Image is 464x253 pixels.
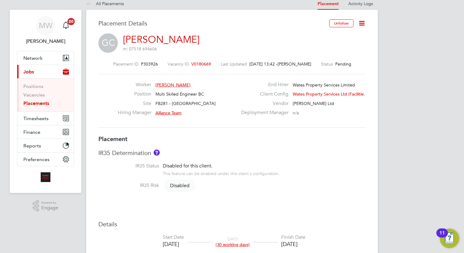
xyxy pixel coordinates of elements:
[118,91,151,97] label: Position
[98,182,159,189] label: IR35 Risk
[10,10,81,193] nav: Main navigation
[39,22,53,29] span: MW
[440,229,459,248] button: Open Resource Center, 11 new notifications
[113,61,138,67] label: Placement ID
[98,135,128,143] b: Placement
[237,100,288,107] label: Vendor
[17,153,74,166] button: Preferences
[17,139,74,152] button: Reports
[164,180,196,192] span: Disabled
[23,55,43,61] span: Network
[86,1,124,6] a: All Placements
[278,61,311,67] span: [PERSON_NAME]
[67,18,75,25] span: 20
[123,34,200,46] a: [PERSON_NAME]
[318,1,339,6] a: Placement
[23,100,49,106] a: Placements
[98,220,366,228] h3: Details
[321,61,333,67] label: Status
[17,172,74,182] a: Go to home page
[155,101,216,106] span: FB281 - [GEOGRAPHIC_DATA]
[17,125,74,139] button: Finance
[98,163,159,169] label: IR35 Status
[98,19,325,27] h3: Placement Details
[293,82,355,88] span: Wates Property Services Limited
[23,129,40,135] span: Finance
[155,91,204,97] span: Multi Skilled Engineer BC
[17,51,74,65] button: Network
[154,150,160,156] button: About IR35
[439,233,445,241] div: 11
[213,236,253,247] div: DAYS
[163,241,184,248] div: [DATE]
[281,234,305,241] div: Finish Date
[237,82,288,88] label: End Hirer
[118,110,151,116] label: Hiring Manager
[163,163,212,169] span: Disabled for this client.
[329,19,353,27] button: Unfollow
[23,69,34,75] span: Jobs
[17,78,74,111] div: Jobs
[155,82,190,88] span: [PERSON_NAME]
[237,110,288,116] label: Deployment Manager
[191,61,211,67] span: V0180669
[23,157,49,162] span: Preferences
[281,241,305,248] div: [DATE]
[141,61,158,67] span: P303926
[221,61,247,67] label: Last Updated
[293,91,368,97] span: Wates Property Services Ltd (Facilitie…
[17,38,74,45] span: Megan Westlotorn
[17,16,74,45] a: MW[PERSON_NAME]
[155,110,182,116] span: Alliance Team
[168,61,189,67] label: Vacancy ID
[41,172,50,182] img: alliancemsp-logo-retina.png
[23,143,41,149] span: Reports
[216,242,250,247] span: (30 working days)
[17,65,74,78] button: Jobs
[348,1,373,6] a: Activity Logs
[23,83,43,89] a: Positions
[60,16,72,35] a: 20
[293,101,334,106] span: [PERSON_NAME] Ltd
[118,82,151,88] label: Worker
[123,46,157,52] span: m: 07518 694606
[293,110,299,116] span: n/a
[23,116,49,121] span: Timesheets
[163,234,184,241] div: Start Date
[237,91,288,97] label: Client Config
[17,112,74,125] button: Timesheets
[33,200,59,212] a: Powered byEngage
[98,33,118,53] span: GC
[98,149,366,157] h3: IR35 Determination
[41,200,58,205] span: Powered by
[163,169,279,176] div: This feature can be enabled under this client's configuration.
[118,100,151,107] label: Site
[41,205,58,211] span: Engage
[23,92,45,98] a: Vacancies
[335,61,351,67] span: Pending
[249,61,278,67] span: [DATE] 13:42 -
